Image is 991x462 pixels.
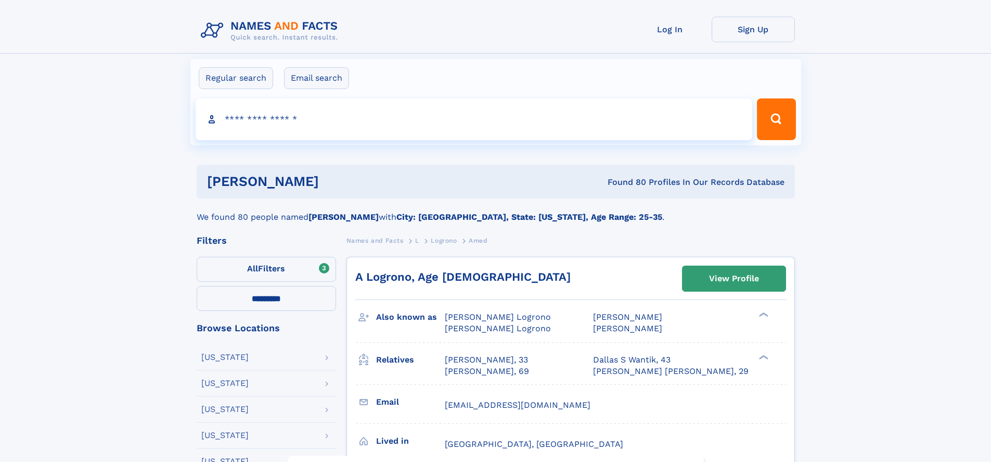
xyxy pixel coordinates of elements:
[376,432,445,450] h3: Lived in
[445,323,551,333] span: [PERSON_NAME] Logrono
[756,311,769,318] div: ❯
[431,237,457,244] span: Logrono
[628,17,712,42] a: Log In
[197,236,336,245] div: Filters
[376,308,445,326] h3: Also known as
[197,257,336,282] label: Filters
[308,212,379,222] b: [PERSON_NAME]
[415,237,419,244] span: L
[355,270,571,283] a: A Logrono, Age [DEMOGRAPHIC_DATA]
[196,98,753,140] input: search input
[757,98,795,140] button: Search Button
[593,366,749,377] a: [PERSON_NAME] [PERSON_NAME], 29
[346,234,404,247] a: Names and Facts
[396,212,662,222] b: City: [GEOGRAPHIC_DATA], State: [US_STATE], Age Range: 25-35
[756,354,769,360] div: ❯
[593,323,662,333] span: [PERSON_NAME]
[463,177,784,188] div: Found 80 Profiles In Our Records Database
[207,175,464,188] h1: [PERSON_NAME]
[445,400,590,410] span: [EMAIL_ADDRESS][DOMAIN_NAME]
[199,67,273,89] label: Regular search
[445,439,623,449] span: [GEOGRAPHIC_DATA], [GEOGRAPHIC_DATA]
[415,234,419,247] a: L
[247,264,258,273] span: All
[284,67,349,89] label: Email search
[469,237,487,244] span: Amed
[376,393,445,411] h3: Email
[709,267,759,291] div: View Profile
[445,366,529,377] a: [PERSON_NAME], 69
[683,266,786,291] a: View Profile
[201,379,249,388] div: [US_STATE]
[201,405,249,414] div: [US_STATE]
[201,431,249,440] div: [US_STATE]
[201,353,249,361] div: [US_STATE]
[197,198,795,223] div: We found 80 people named with .
[445,312,551,322] span: [PERSON_NAME] Logrono
[431,234,457,247] a: Logrono
[712,17,795,42] a: Sign Up
[593,354,671,366] a: Dallas S Wantik, 43
[197,323,336,333] div: Browse Locations
[376,351,445,369] h3: Relatives
[445,354,528,366] a: [PERSON_NAME], 33
[197,17,346,45] img: Logo Names and Facts
[593,312,662,322] span: [PERSON_NAME]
